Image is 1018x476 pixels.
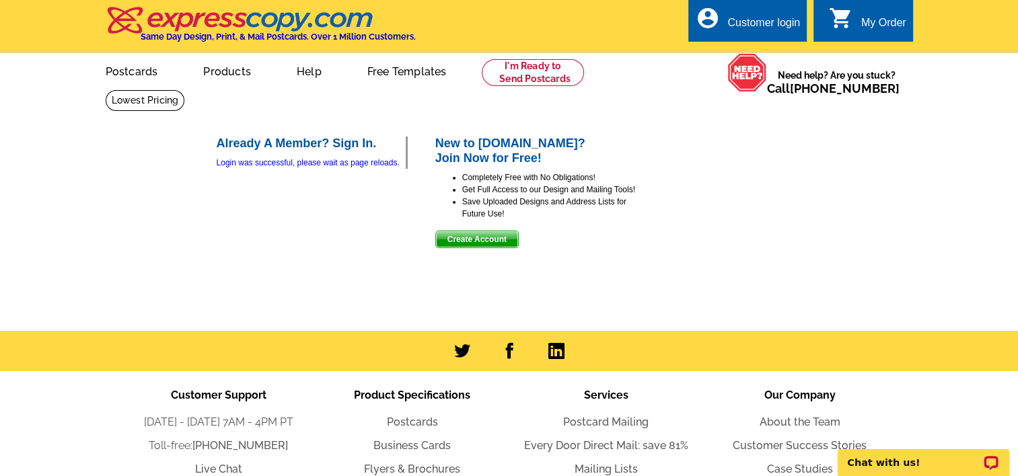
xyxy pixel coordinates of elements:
[462,171,637,184] li: Completely Free with No Obligations!
[727,17,800,36] div: Customer login
[354,389,470,401] span: Product Specifications
[790,81,900,95] a: [PHONE_NUMBER]
[695,6,719,30] i: account_circle
[829,434,1018,476] iframe: LiveChat chat widget
[217,136,406,151] h2: Already A Member? Sign In.
[182,54,272,86] a: Products
[733,439,867,452] a: Customer Success Stories
[584,389,628,401] span: Services
[122,414,316,430] li: [DATE] - [DATE] 7AM - 4PM PT
[435,136,637,165] h2: New to [DOMAIN_NAME]? Join Now for Free!
[767,463,833,475] a: Case Studies
[829,6,853,30] i: shopping_cart
[695,15,800,32] a: account_circle Customer login
[364,463,460,475] a: Flyers & Brochures
[122,438,316,454] li: Toll-free:
[861,17,906,36] div: My Order
[435,231,519,248] button: Create Account
[829,15,906,32] a: shopping_cart My Order
[84,54,180,86] a: Postcards
[217,157,406,169] div: Login was successful, please wait as page reloads.
[275,54,343,86] a: Help
[192,439,288,452] a: [PHONE_NUMBER]
[767,81,900,95] span: Call
[387,415,438,428] a: Postcards
[524,439,688,452] a: Every Door Direct Mail: save 81%
[373,439,451,452] a: Business Cards
[575,463,638,475] a: Mailing Lists
[563,415,649,428] a: Postcard Mailing
[462,184,637,196] li: Get Full Access to our Design and Mailing Tools!
[436,231,518,247] span: Create Account
[106,16,416,42] a: Same Day Design, Print, & Mail Postcards. Over 1 Million Customers.
[141,32,416,42] h4: Same Day Design, Print, & Mail Postcards. Over 1 Million Customers.
[462,196,637,220] li: Save Uploaded Designs and Address Lists for Future Use!
[195,463,242,475] a: Live Chat
[171,389,266,401] span: Customer Support
[767,69,906,95] span: Need help? Are you stuck?
[760,415,840,428] a: About the Team
[764,389,836,401] span: Our Company
[727,53,767,92] img: help
[346,54,468,86] a: Free Templates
